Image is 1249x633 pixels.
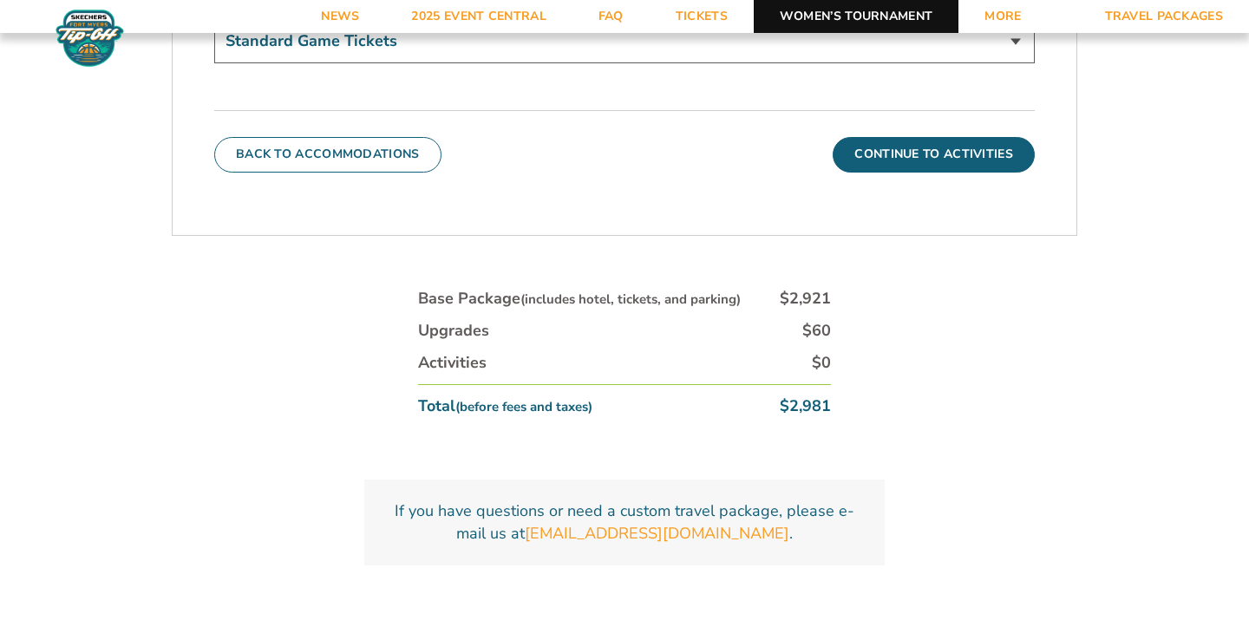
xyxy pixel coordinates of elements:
button: Continue To Activities [833,137,1035,172]
div: Base Package [418,288,741,310]
div: $0 [812,352,831,374]
div: $60 [802,320,831,342]
div: Activities [418,352,487,374]
div: $2,981 [780,395,831,417]
button: Back To Accommodations [214,137,441,172]
small: (includes hotel, tickets, and parking) [520,290,741,308]
div: Upgrades [418,320,489,342]
a: [EMAIL_ADDRESS][DOMAIN_NAME] [525,523,789,545]
div: Total [418,395,592,417]
small: (before fees and taxes) [455,398,592,415]
div: $2,921 [780,288,831,310]
img: Fort Myers Tip-Off [52,9,128,68]
p: If you have questions or need a custom travel package, please e-mail us at . [385,500,864,544]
